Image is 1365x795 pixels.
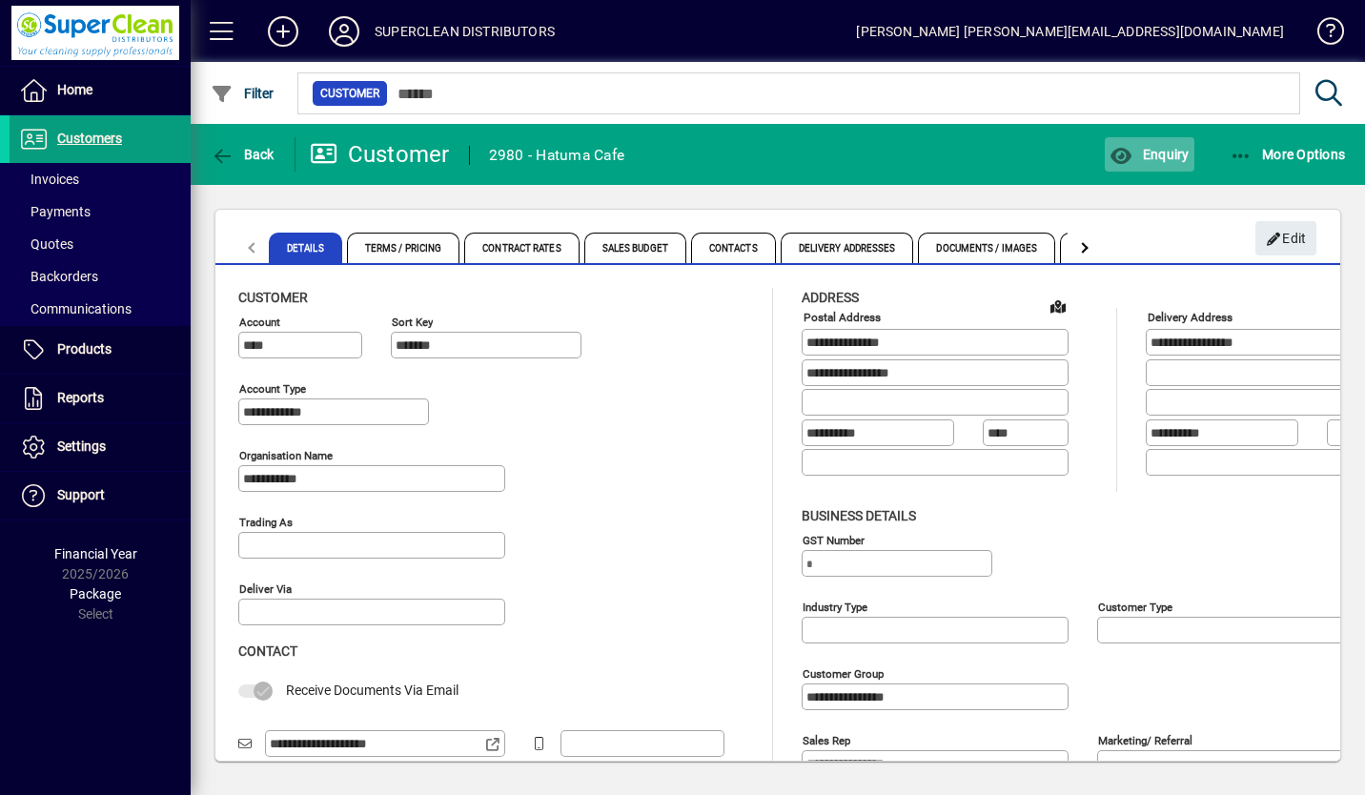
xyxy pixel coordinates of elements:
a: Settings [10,423,191,471]
button: More Options [1225,137,1351,172]
button: Back [206,137,279,172]
span: Business details [802,508,916,523]
mat-label: Account Type [239,382,306,396]
a: Support [10,472,191,520]
span: Home [57,82,92,97]
span: Communications [19,301,132,316]
a: View on map [1043,291,1073,321]
span: Terms / Pricing [347,233,460,263]
span: Receive Documents Via Email [286,683,458,698]
div: 2980 - Hatuma Cafe [489,140,625,171]
span: Back [211,147,275,162]
span: Custom Fields [1060,233,1167,263]
span: More Options [1230,147,1346,162]
span: Address [802,290,859,305]
button: Enquiry [1105,137,1193,172]
span: Package [70,586,121,601]
span: Edit [1266,223,1307,255]
button: Add [253,14,314,49]
mat-label: GST Number [803,533,865,546]
a: Backorders [10,260,191,293]
mat-label: Industry type [803,600,867,613]
mat-label: Trading as [239,516,293,529]
a: Home [10,67,191,114]
span: Documents / Images [918,233,1055,263]
div: Customer [310,139,450,170]
mat-label: Marketing/ Referral [1098,733,1192,746]
a: Knowledge Base [1303,4,1341,66]
a: Communications [10,293,191,325]
mat-label: Account [239,316,280,329]
mat-label: Customer group [803,666,884,680]
mat-label: Sort key [392,316,433,329]
a: Payments [10,195,191,228]
span: Sales Budget [584,233,686,263]
a: Products [10,326,191,374]
span: Reports [57,390,104,405]
app-page-header-button: Back [191,137,295,172]
span: Details [269,233,342,263]
button: Filter [206,76,279,111]
mat-label: Deliver via [239,582,292,596]
span: Customer [238,290,308,305]
div: SUPERCLEAN DISTRIBUTORS [375,16,555,47]
span: Contacts [691,233,776,263]
span: Payments [19,204,91,219]
span: Invoices [19,172,79,187]
span: Support [57,487,105,502]
mat-label: Customer type [1098,600,1172,613]
span: Quotes [19,236,73,252]
mat-label: Organisation name [239,449,333,462]
span: Contact [238,643,297,659]
span: Customers [57,131,122,146]
span: Delivery Addresses [781,233,914,263]
mat-label: Sales rep [803,733,850,746]
span: Customer [320,84,379,103]
a: Reports [10,375,191,422]
a: Quotes [10,228,191,260]
span: Filter [211,86,275,101]
button: Edit [1255,221,1316,255]
span: Products [57,341,112,357]
div: [PERSON_NAME] [PERSON_NAME][EMAIL_ADDRESS][DOMAIN_NAME] [856,16,1284,47]
a: Invoices [10,163,191,195]
span: Contract Rates [464,233,579,263]
span: Enquiry [1110,147,1189,162]
span: Backorders [19,269,98,284]
button: Profile [314,14,375,49]
span: Financial Year [54,546,137,561]
span: Settings [57,438,106,454]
